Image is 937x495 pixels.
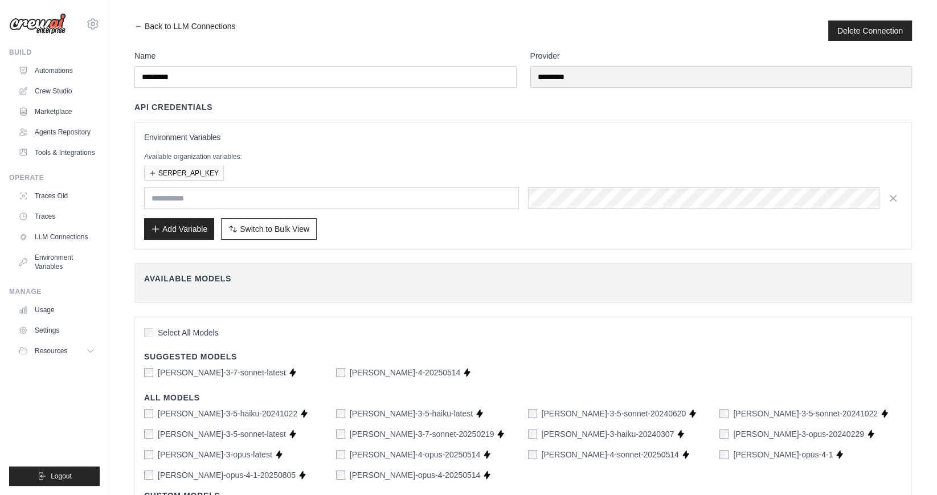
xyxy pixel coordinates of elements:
[542,449,679,460] label: claude-4-sonnet-20250514
[336,429,345,439] input: claude-3-7-sonnet-20250219
[528,429,537,439] input: claude-3-haiku-20240307
[14,62,100,80] a: Automations
[733,408,878,419] label: claude-3-5-sonnet-20241022
[837,25,903,36] button: Delete Connection
[350,367,461,378] label: claude-sonnet-4-20250514
[14,187,100,205] a: Traces Old
[14,207,100,226] a: Traces
[51,472,72,481] span: Logout
[14,248,100,276] a: Environment Variables
[14,144,100,162] a: Tools & Integrations
[9,467,100,486] button: Logout
[144,450,153,459] input: claude-3-opus-latest
[336,368,345,377] input: claude-sonnet-4-20250514
[14,228,100,246] a: LLM Connections
[221,218,317,240] button: Switch to Bulk View
[158,449,272,460] label: claude-3-opus-latest
[9,13,66,35] img: Logo
[158,428,286,440] label: claude-3-5-sonnet-latest
[336,471,345,480] input: claude-opus-4-20250514
[134,21,235,41] a: ← Back to LLM Connections
[719,429,729,439] input: claude-3-opus-20240229
[144,351,902,362] h4: Suggested Models
[144,132,902,143] h3: Environment Variables
[719,450,729,459] input: claude-opus-4-1
[158,327,219,338] span: Select All Models
[134,50,517,62] label: Name
[350,469,481,481] label: claude-opus-4-20250514
[528,409,537,418] input: claude-3-5-sonnet-20240620
[144,409,153,418] input: claude-3-5-haiku-20241022
[733,449,833,460] label: claude-opus-4-1
[530,50,913,62] label: Provider
[144,471,153,480] input: claude-opus-4-1-20250805
[350,449,481,460] label: claude-4-opus-20250514
[158,408,297,419] label: claude-3-5-haiku-20241022
[14,123,100,141] a: Agents Repository
[350,428,494,440] label: claude-3-7-sonnet-20250219
[144,152,902,161] p: Available organization variables:
[9,287,100,296] div: Manage
[144,328,153,337] input: Select All Models
[144,273,902,284] h4: Available Models
[14,82,100,100] a: Crew Studio
[144,429,153,439] input: claude-3-5-sonnet-latest
[9,173,100,182] div: Operate
[144,392,902,403] h4: All Models
[528,450,537,459] input: claude-4-sonnet-20250514
[14,321,100,339] a: Settings
[240,223,309,235] span: Switch to Bulk View
[158,367,286,378] label: claude-3-7-sonnet-latest
[144,368,153,377] input: claude-3-7-sonnet-latest
[144,218,214,240] button: Add Variable
[144,166,224,181] button: SERPER_API_KEY
[134,101,212,113] h4: API Credentials
[336,450,345,459] input: claude-4-opus-20250514
[14,103,100,121] a: Marketplace
[35,346,67,355] span: Resources
[542,428,674,440] label: claude-3-haiku-20240307
[14,342,100,360] button: Resources
[542,408,686,419] label: claude-3-5-sonnet-20240620
[158,469,296,481] label: claude-opus-4-1-20250805
[9,48,100,57] div: Build
[719,409,729,418] input: claude-3-5-sonnet-20241022
[350,408,473,419] label: claude-3-5-haiku-latest
[733,428,864,440] label: claude-3-opus-20240229
[14,301,100,319] a: Usage
[336,409,345,418] input: claude-3-5-haiku-latest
